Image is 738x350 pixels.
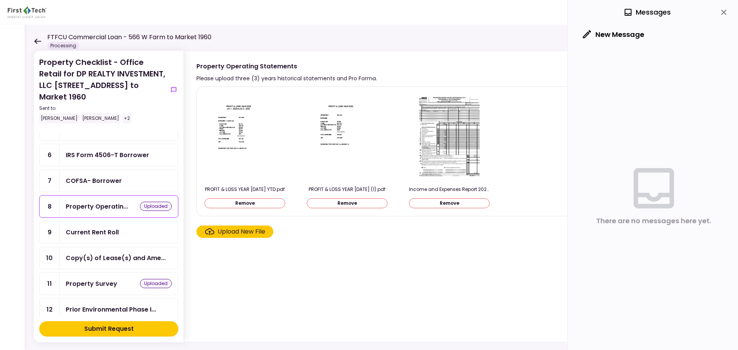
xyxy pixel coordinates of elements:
div: Processing [47,42,79,50]
button: Remove [307,198,387,208]
div: uploaded [140,202,172,211]
button: Submit Request [39,321,178,337]
div: [PERSON_NAME] [39,113,79,123]
div: 6 [40,144,60,166]
div: Submit Request [84,324,134,333]
button: close [717,6,730,19]
div: 7 [40,170,60,192]
div: Prior Environmental Phase I and/or Phase II [66,305,156,314]
div: 12 [40,299,60,320]
div: 10 [40,247,60,269]
a: 12Prior Environmental Phase I and/or Phase II [39,298,178,321]
div: There are no messages here yet. [596,215,711,227]
div: Copy(s) of Lease(s) and Amendment(s) [66,253,166,263]
div: Property Checklist - Office Retail for DP REALTY INVESTMENT, LLC [STREET_ADDRESS] to Market 1960 [39,56,166,123]
span: Click here to upload the required document [196,226,273,238]
button: Remove [204,198,285,208]
div: Property Operating StatementsPlease upload three (3) years historical statements and Pro Forma.up... [184,51,723,342]
div: +2 [122,113,131,123]
div: 11 [40,273,60,295]
div: Income and Expenses Report 2024.pdf [409,186,490,193]
div: 9 [40,221,60,243]
img: Partner icon [8,7,47,18]
div: 8 [40,196,60,217]
div: [PERSON_NAME] [81,113,121,123]
div: PROFIT & LOSS YEAR 2025 YTD.pdf [204,186,285,193]
a: 7COFSA- Borrower [39,169,178,192]
div: Please upload three (3) years historical statements and Pro Forma. [196,74,377,83]
div: Upload New File [218,227,265,236]
a: 10Copy(s) of Lease(s) and Amendment(s) [39,247,178,269]
div: PROFIT & LOSS YEAR 2023 (1).pdf [307,186,387,193]
a: 8Property Operating Statementsuploaded [39,195,178,218]
button: show-messages [169,85,178,95]
div: Current Rent Roll [66,227,119,237]
div: IRS Form 4506-T Borrower [66,150,149,160]
div: Messages [623,7,671,18]
div: Property Operating Statements [66,202,128,211]
button: New Message [577,25,650,45]
a: 9Current Rent Roll [39,221,178,244]
div: uploaded [140,279,172,288]
a: 11Property Surveyuploaded [39,272,178,295]
a: 6IRS Form 4506-T Borrower [39,144,178,166]
div: Property Survey [66,279,117,289]
div: Sent to: [39,105,166,112]
h1: FTFCU Commercial Loan - 566 W Farm to Market 1960 [47,33,211,42]
button: Remove [409,198,490,208]
div: COFSA- Borrower [66,176,122,186]
div: Property Operating Statements [196,61,377,71]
